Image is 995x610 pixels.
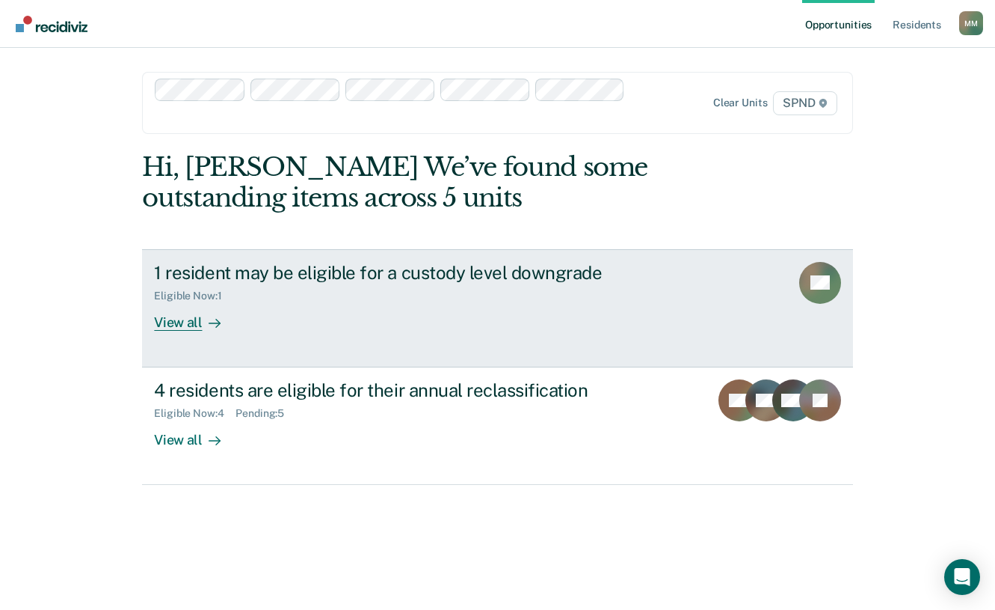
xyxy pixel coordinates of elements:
[154,379,679,401] div: 4 residents are eligible for their annual reclassification
[713,97,768,109] div: Clear units
[142,152,710,213] div: Hi, [PERSON_NAME] We’ve found some outstanding items across 5 units
[154,302,238,331] div: View all
[959,11,983,35] div: M M
[235,407,296,420] div: Pending : 5
[959,11,983,35] button: Profile dropdown button
[944,559,980,595] div: Open Intercom Messenger
[154,262,679,284] div: 1 resident may be eligible for a custody level downgrade
[142,367,852,485] a: 4 residents are eligible for their annual reclassificationEligible Now:4Pending:5View all
[154,290,233,302] div: Eligible Now : 1
[773,91,837,115] span: SPND
[154,407,235,420] div: Eligible Now : 4
[16,16,87,32] img: Recidiviz
[154,420,238,449] div: View all
[142,249,852,367] a: 1 resident may be eligible for a custody level downgradeEligible Now:1View all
